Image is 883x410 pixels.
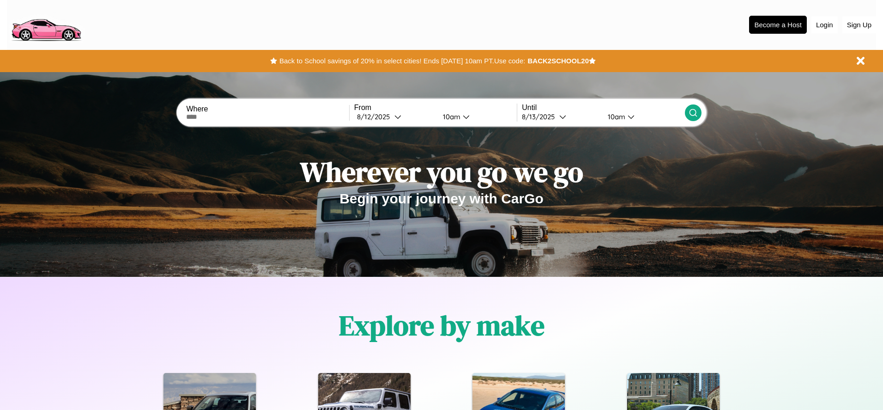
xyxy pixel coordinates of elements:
button: 10am [435,112,517,122]
label: Until [522,104,684,112]
button: 8/12/2025 [354,112,435,122]
div: 8 / 12 / 2025 [357,112,394,121]
button: Become a Host [749,16,807,34]
label: From [354,104,517,112]
button: Sign Up [842,16,876,33]
button: 10am [600,112,684,122]
button: Back to School savings of 20% in select cities! Ends [DATE] 10am PT.Use code: [277,55,527,67]
div: 10am [438,112,463,121]
h1: Explore by make [339,306,544,344]
div: 10am [603,112,628,121]
b: BACK2SCHOOL20 [527,57,589,65]
button: Login [811,16,838,33]
label: Where [186,105,349,113]
div: 8 / 13 / 2025 [522,112,559,121]
img: logo [7,5,85,43]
